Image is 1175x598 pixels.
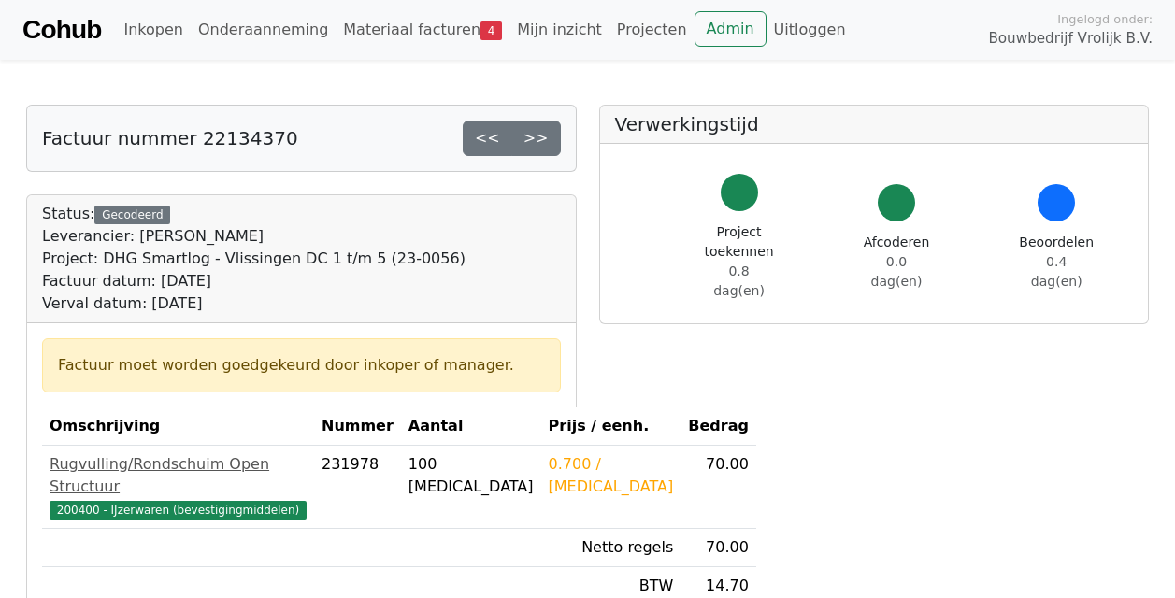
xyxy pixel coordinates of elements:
a: Onderaanneming [191,11,336,49]
a: Inkopen [116,11,190,49]
div: Factuur moet worden goedgekeurd door inkoper of manager. [58,354,545,377]
a: >> [511,121,561,156]
a: Rugvulling/Rondschuim Open Structuur200400 - IJzerwaren (bevestigingmiddelen) [50,453,307,520]
span: Ingelogd onder: [1057,10,1153,28]
th: Nummer [314,407,401,446]
a: Uitloggen [767,11,853,49]
span: 200400 - IJzerwaren (bevestigingmiddelen) [50,501,307,520]
th: Bedrag [681,407,756,446]
a: Materiaal facturen4 [336,11,509,49]
td: Netto regels [541,529,681,567]
div: Factuur datum: [DATE] [42,270,466,292]
span: Bouwbedrijf Vrolijk B.V. [988,28,1153,50]
div: Afcoderen [864,233,930,292]
span: 0.8 dag(en) [713,263,765,298]
th: Omschrijving [42,407,314,446]
span: 0.0 dag(en) [871,254,923,289]
h5: Verwerkingstijd [615,113,1134,135]
div: Status: [42,203,466,315]
td: 70.00 [681,529,756,567]
div: Leverancier: [PERSON_NAME] [42,225,466,248]
span: 0.4 dag(en) [1031,254,1082,289]
a: Admin [695,11,767,47]
a: << [463,121,512,156]
td: 70.00 [681,446,756,529]
div: 0.700 / [MEDICAL_DATA] [549,453,674,498]
div: 100 [MEDICAL_DATA] [408,453,534,498]
span: 4 [480,21,502,40]
div: Project toekennen [705,222,774,301]
a: Mijn inzicht [509,11,609,49]
div: Beoordelen [1019,233,1094,292]
div: Verval datum: [DATE] [42,292,466,315]
div: Rugvulling/Rondschuim Open Structuur [50,453,307,498]
div: Project: DHG Smartlog - Vlissingen DC 1 t/m 5 (23-0056) [42,248,466,270]
a: Projecten [609,11,695,49]
th: Prijs / eenh. [541,407,681,446]
td: 231978 [314,446,401,529]
a: Cohub [22,7,101,52]
th: Aantal [401,407,541,446]
h5: Factuur nummer 22134370 [42,127,298,149]
div: Gecodeerd [94,206,170,224]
